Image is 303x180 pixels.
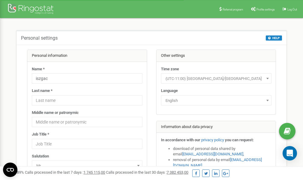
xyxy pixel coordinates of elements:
[223,8,243,11] span: Referral program
[25,170,105,175] span: Calls processed in the last 7 days :
[32,154,49,159] label: Salutation
[32,88,53,94] label: Last name *
[256,8,275,11] span: Profile settings
[161,73,271,84] span: (UTC-11:00) Pacific/Midway
[161,88,178,94] label: Language
[32,66,45,72] label: Name *
[173,157,271,168] li: removal of personal data by email ,
[32,73,142,84] input: Name
[287,8,297,11] span: Log Out
[173,146,271,157] li: download of personal data shared by email ,
[27,50,147,62] div: Personal information
[266,35,282,41] button: HELP
[32,110,79,116] label: Middle name or patronymic
[156,50,276,62] div: Other settings
[163,75,269,83] span: (UTC-11:00) Pacific/Midway
[32,117,142,127] input: Middle name or patronymic
[201,138,224,142] a: privacy policy
[225,138,254,142] strong: you can request:
[161,138,200,142] strong: In accordance with our
[156,121,276,133] div: Information about data privacy
[32,95,142,105] input: Last name
[21,35,58,41] h5: Personal settings
[182,152,243,156] a: [EMAIL_ADDRESS][DOMAIN_NAME]
[3,163,17,177] button: Open CMP widget
[32,160,142,171] span: Mr.
[83,170,105,175] u: 1 745 115,00
[283,146,297,160] div: Open Intercom Messenger
[161,95,271,105] span: English
[106,170,188,175] span: Calls processed in the last 30 days :
[32,139,142,149] input: Job Title
[163,96,269,105] span: English
[161,66,179,72] label: Time zone
[167,170,188,175] u: 7 382 453,00
[34,162,140,170] span: Mr.
[32,132,49,137] label: Job Title *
